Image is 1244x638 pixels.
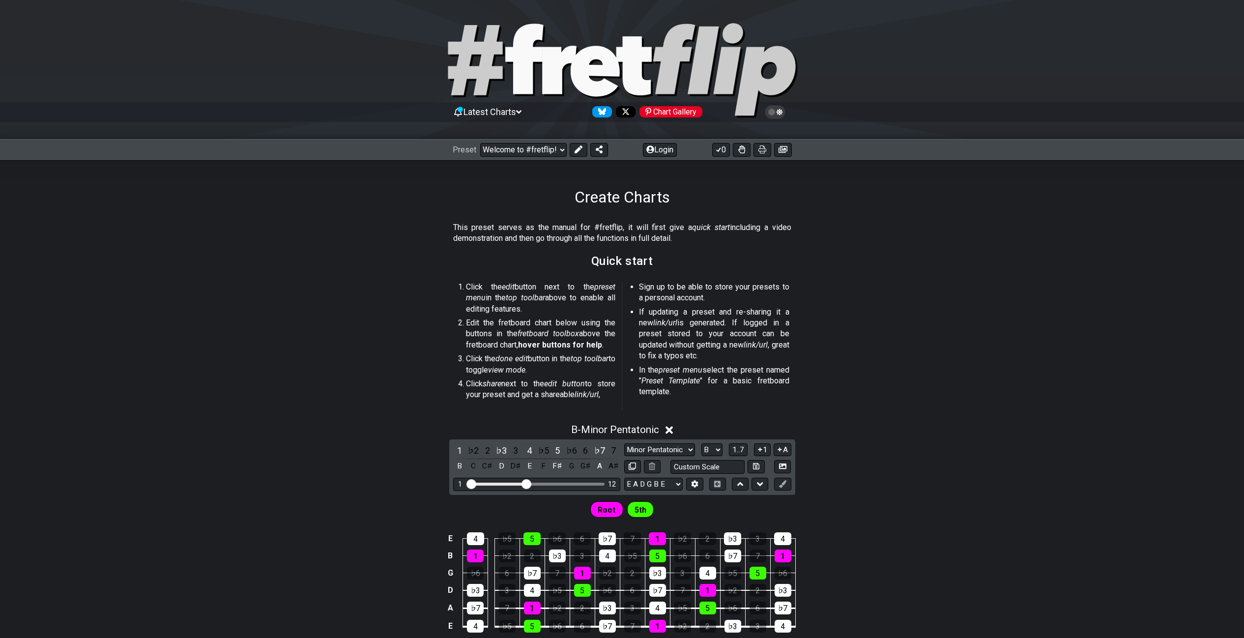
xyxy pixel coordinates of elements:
[551,460,564,473] div: toggle pitch class
[649,584,666,597] div: ♭7
[607,444,620,457] div: toggle scale degree
[750,584,766,597] div: 2
[549,567,566,580] div: 7
[774,460,791,473] button: Create Image
[549,602,566,614] div: ♭2
[509,444,522,457] div: toggle scale degree
[502,282,515,291] em: edit
[649,602,666,614] div: 4
[524,602,541,614] div: 1
[674,550,691,562] div: ♭6
[754,443,771,457] button: 1
[724,620,741,633] div: ♭3
[612,106,636,117] a: Follow #fretflip at X
[579,460,592,473] div: toggle pitch class
[488,365,525,375] em: view mode
[574,550,591,562] div: 3
[467,584,484,597] div: ♭3
[775,550,791,562] div: 1
[453,460,466,473] div: toggle pitch class
[641,376,700,385] em: Preset Template
[686,478,703,491] button: Edit Tuning
[523,444,536,457] div: toggle scale degree
[624,620,641,633] div: 7
[732,445,744,454] span: 1..7
[444,599,456,617] td: A
[523,460,536,473] div: toggle pitch class
[750,550,766,562] div: 7
[524,567,541,580] div: ♭7
[624,602,641,614] div: 3
[467,532,484,545] div: 4
[574,567,591,580] div: 1
[499,567,516,580] div: 6
[599,550,616,562] div: 4
[635,503,646,517] span: First enable full edit mode to edit
[774,532,791,545] div: 4
[649,620,666,633] div: 1
[444,530,456,547] td: E
[579,444,592,457] div: toggle scale degree
[444,564,456,581] td: G
[480,143,567,157] select: Preset
[659,365,702,375] em: preset menu
[598,503,615,517] span: First enable full edit mode to edit
[495,444,508,457] div: toggle scale degree
[748,460,764,473] button: Store user defined scale
[466,282,615,302] em: preset menu
[775,567,791,580] div: ♭6
[649,567,666,580] div: ♭3
[453,145,476,154] span: Preset
[466,378,615,401] p: Click next to the to store your preset and get a shareable ,
[709,478,726,491] button: Toggle horizontal chord view
[467,550,484,562] div: 1
[467,602,484,614] div: ♭7
[599,602,616,614] div: ♭3
[744,340,768,349] em: link/url
[574,620,591,633] div: 6
[729,443,748,457] button: 1..7
[590,143,608,157] button: Share Preset
[506,293,545,302] em: top toolbar
[674,602,691,614] div: ♭5
[453,444,466,457] div: toggle scale degree
[599,584,616,597] div: ♭6
[775,584,791,597] div: ♭3
[544,379,585,388] em: edit button
[499,584,516,597] div: 3
[524,550,541,562] div: 2
[639,282,789,304] p: Sign up to be able to store your presets to a personal account.
[467,567,484,580] div: ♭6
[549,532,566,545] div: ♭6
[593,444,606,457] div: toggle scale degree
[518,340,602,349] strong: hover buttons for help
[495,354,528,363] em: done edit
[699,550,716,562] div: 6
[649,550,666,562] div: 5
[524,620,541,633] div: 5
[571,424,659,435] span: B - Minor Pentatonic
[624,443,695,457] select: Scale
[565,444,578,457] div: toggle scale degree
[518,329,579,338] em: fretboard toolbox
[467,460,480,473] div: toggle pitch class
[750,567,766,580] div: 5
[463,107,516,117] span: Latest Charts
[499,620,516,633] div: ♭5
[574,532,591,545] div: 6
[724,532,741,545] div: ♭3
[649,532,666,545] div: 1
[775,620,791,633] div: 4
[712,143,730,157] button: 0
[444,617,456,636] td: E
[575,390,599,399] em: link/url
[674,567,691,580] div: 3
[643,143,677,157] button: Login
[608,480,616,489] div: 12
[453,222,791,244] p: This preset serves as the manual for #fretflip, it will first give a including a video demonstrat...
[524,584,541,597] div: 4
[775,602,791,614] div: ♭7
[699,567,716,580] div: 4
[481,444,494,457] div: toggle scale degree
[499,602,516,614] div: 7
